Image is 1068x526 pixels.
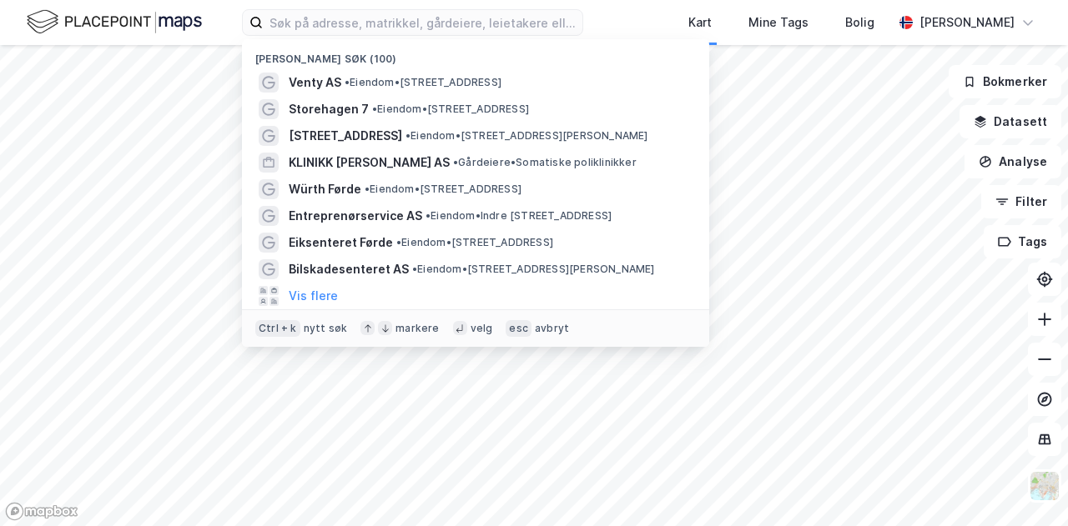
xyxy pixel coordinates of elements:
[345,76,350,88] span: •
[289,153,450,173] span: KLINIKK [PERSON_NAME] AS
[845,13,874,33] div: Bolig
[406,129,411,142] span: •
[985,446,1068,526] iframe: Chat Widget
[919,13,1015,33] div: [PERSON_NAME]
[471,322,493,335] div: velg
[289,259,409,279] span: Bilskadesenteret AS
[372,103,377,115] span: •
[365,183,521,196] span: Eiendom • [STREET_ADDRESS]
[395,322,439,335] div: markere
[255,320,300,337] div: Ctrl + k
[289,286,338,306] button: Vis flere
[263,10,582,35] input: Søk på adresse, matrikkel, gårdeiere, leietakere eller personer
[396,236,553,249] span: Eiendom • [STREET_ADDRESS]
[412,263,655,276] span: Eiendom • [STREET_ADDRESS][PERSON_NAME]
[426,209,431,222] span: •
[289,99,369,119] span: Storehagen 7
[289,73,341,93] span: Venty AS
[688,13,712,33] div: Kart
[304,322,348,335] div: nytt søk
[535,322,569,335] div: avbryt
[289,126,402,146] span: [STREET_ADDRESS]
[345,76,501,89] span: Eiendom • [STREET_ADDRESS]
[506,320,531,337] div: esc
[289,179,361,199] span: Würth Førde
[406,129,648,143] span: Eiendom • [STREET_ADDRESS][PERSON_NAME]
[453,156,637,169] span: Gårdeiere • Somatiske poliklinikker
[748,13,809,33] div: Mine Tags
[396,236,401,248] span: •
[412,263,417,275] span: •
[372,103,529,116] span: Eiendom • [STREET_ADDRESS]
[27,8,202,37] img: logo.f888ab2527a4732fd821a326f86c7f29.svg
[426,209,612,223] span: Eiendom • Indre [STREET_ADDRESS]
[289,206,422,226] span: Entreprenørservice AS
[242,39,709,69] div: [PERSON_NAME] søk (100)
[365,183,370,195] span: •
[289,233,393,253] span: Eiksenteret Førde
[453,156,458,168] span: •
